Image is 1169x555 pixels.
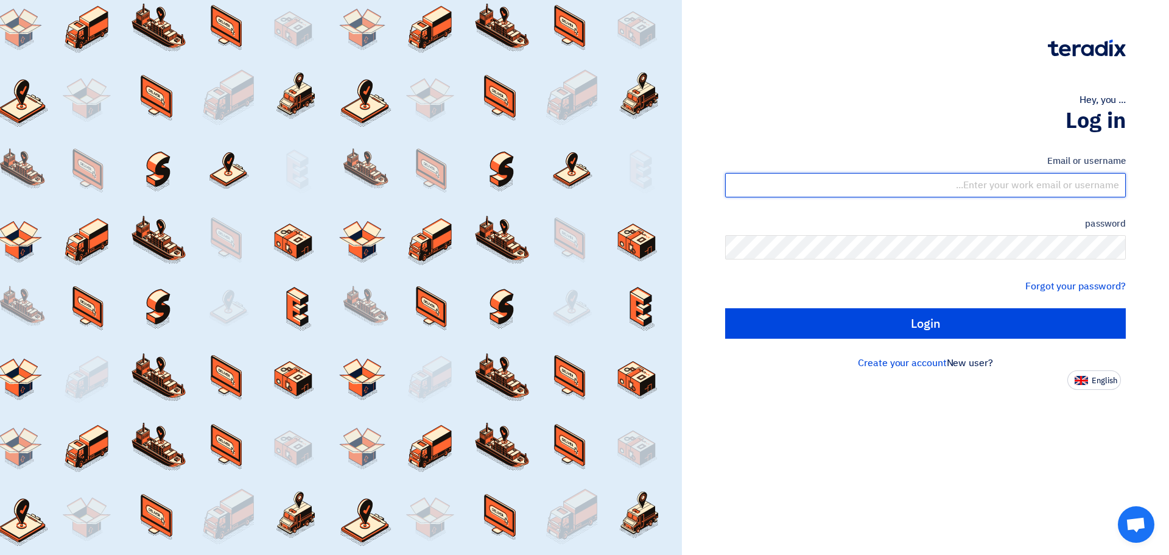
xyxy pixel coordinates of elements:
input: Enter your work email or username... [725,173,1126,197]
font: password [1085,217,1126,230]
input: Login [725,308,1126,339]
font: Hey, you ... [1079,93,1126,107]
font: English [1092,375,1117,386]
img: Teradix logo [1048,40,1126,57]
font: New user? [947,356,993,370]
a: Forgot your password? [1025,279,1126,294]
font: Log in [1065,104,1126,137]
img: en-US.png [1075,376,1088,385]
a: Create your account [858,356,946,370]
button: English [1067,370,1121,390]
div: Open chat [1118,506,1154,543]
font: Email or username [1047,154,1126,168]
